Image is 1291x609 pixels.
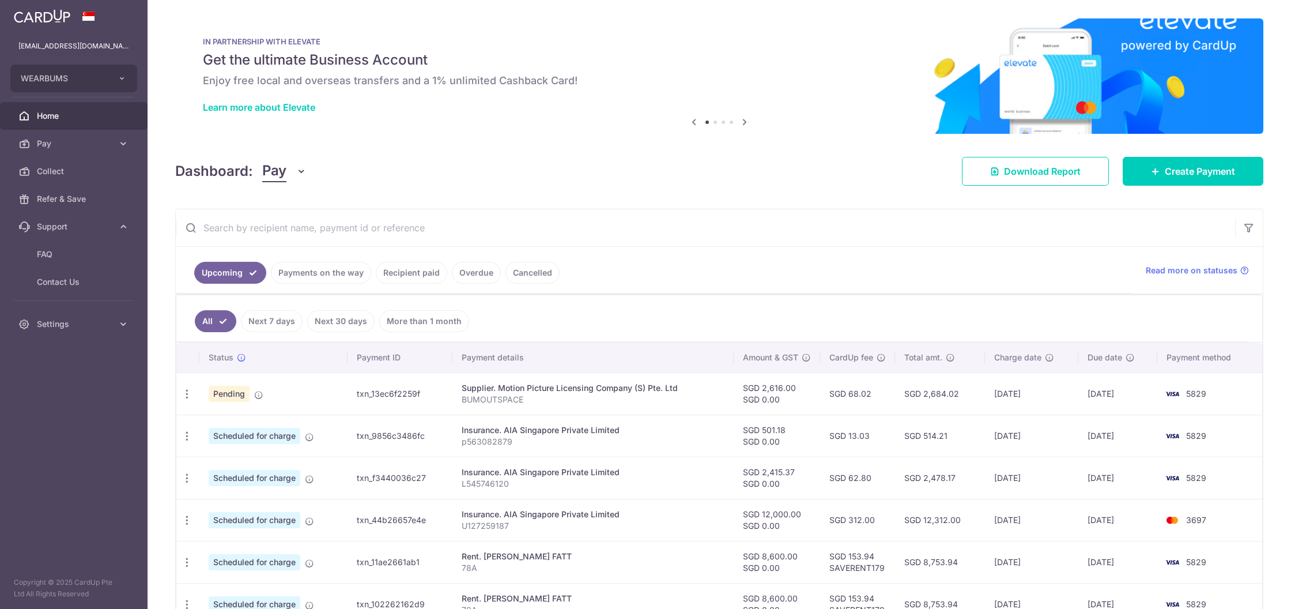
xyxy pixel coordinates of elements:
div: Insurance. AIA Singapore Private Limited [462,509,724,520]
td: txn_11ae2661ab1 [348,541,452,583]
img: Renovation banner [175,18,1263,134]
td: [DATE] [985,373,1079,415]
span: Charge date [994,352,1041,363]
a: Create Payment [1123,157,1263,186]
td: [DATE] [1078,415,1157,457]
td: SGD 13.03 [820,415,895,457]
span: CardUp fee [829,352,873,363]
p: BUMOUTSPACE [462,394,724,405]
td: SGD 62.80 [820,457,895,499]
td: SGD 2,415.37 SGD 0.00 [734,457,820,499]
td: SGD 501.18 SGD 0.00 [734,415,820,457]
td: SGD 2,616.00 SGD 0.00 [734,373,820,415]
td: [DATE] [1078,373,1157,415]
span: Pay [37,138,113,149]
span: Due date [1088,352,1122,363]
button: Pay [262,160,307,182]
span: Support [37,221,113,232]
td: SGD 12,000.00 SGD 0.00 [734,499,820,541]
a: All [195,310,236,332]
td: txn_f3440036c27 [348,457,452,499]
th: Payment details [452,343,733,373]
span: WEARBUMS [21,73,106,84]
span: Create Payment [1165,164,1235,178]
td: [DATE] [1078,457,1157,499]
img: Bank Card [1161,555,1184,569]
span: 3697 [1186,515,1206,525]
a: Next 30 days [307,310,375,332]
p: IN PARTNERSHIP WITH ELEVATE [203,37,1236,46]
a: Recipient paid [376,262,447,284]
img: Bank Card [1161,513,1184,527]
p: L545746120 [462,478,724,490]
div: Rent. [PERSON_NAME] FATT [462,593,724,604]
a: Learn more about Elevate [203,101,315,113]
span: Download Report [1004,164,1081,178]
th: Payment method [1157,343,1262,373]
span: Scheduled for charge [209,512,300,528]
span: Status [209,352,233,363]
div: Rent. [PERSON_NAME] FATT [462,551,724,562]
span: Scheduled for charge [209,428,300,444]
td: SGD 8,600.00 SGD 0.00 [734,541,820,583]
img: Bank Card [1161,429,1184,443]
span: Scheduled for charge [209,554,300,570]
img: CardUp [14,9,70,23]
td: SGD 2,478.17 [895,457,985,499]
td: [DATE] [985,457,1079,499]
img: Bank Card [1161,471,1184,485]
a: Download Report [962,157,1109,186]
td: [DATE] [985,499,1079,541]
a: Upcoming [194,262,266,284]
img: Bank Card [1161,387,1184,401]
span: Scheduled for charge [209,470,300,486]
span: 5829 [1186,431,1206,441]
td: [DATE] [985,541,1079,583]
a: More than 1 month [379,310,469,332]
a: Next 7 days [241,310,303,332]
th: Payment ID [348,343,452,373]
td: SGD 514.21 [895,415,985,457]
td: [DATE] [1078,541,1157,583]
span: Settings [37,318,113,330]
p: [EMAIL_ADDRESS][DOMAIN_NAME] [18,40,129,52]
span: Refer & Save [37,193,113,205]
td: SGD 153.94 SAVERENT179 [820,541,895,583]
h5: Get the ultimate Business Account [203,51,1236,69]
td: SGD 312.00 [820,499,895,541]
p: U127259187 [462,520,724,532]
a: Cancelled [505,262,560,284]
span: Total amt. [904,352,942,363]
span: 5829 [1186,389,1206,399]
a: Payments on the way [271,262,371,284]
span: FAQ [37,249,113,260]
a: Read more on statuses [1146,265,1249,276]
td: [DATE] [1078,499,1157,541]
td: SGD 2,684.02 [895,373,985,415]
td: SGD 8,753.94 [895,541,985,583]
td: SGD 68.02 [820,373,895,415]
span: Read more on statuses [1146,265,1237,276]
span: Pay [262,160,286,182]
span: Contact Us [37,276,113,288]
span: Pending [209,386,250,402]
td: txn_9856c3486fc [348,415,452,457]
span: 5829 [1186,473,1206,483]
td: txn_13ec6f2259f [348,373,452,415]
input: Search by recipient name, payment id or reference [176,209,1235,246]
span: 5829 [1186,599,1206,609]
h4: Dashboard: [175,161,253,182]
td: [DATE] [985,415,1079,457]
td: SGD 12,312.00 [895,499,985,541]
p: 78A [462,562,724,574]
span: Collect [37,166,113,177]
span: Home [37,110,113,122]
div: Insurance. AIA Singapore Private Limited [462,467,724,478]
div: Insurance. AIA Singapore Private Limited [462,424,724,436]
span: 5829 [1186,557,1206,567]
p: p563082879 [462,436,724,448]
div: Supplier. Motion Picture Licensing Company (S) Pte. Ltd [462,382,724,394]
span: Amount & GST [743,352,798,363]
button: WEARBUMS [10,65,137,92]
h6: Enjoy free local and overseas transfers and a 1% unlimited Cashback Card! [203,74,1236,88]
